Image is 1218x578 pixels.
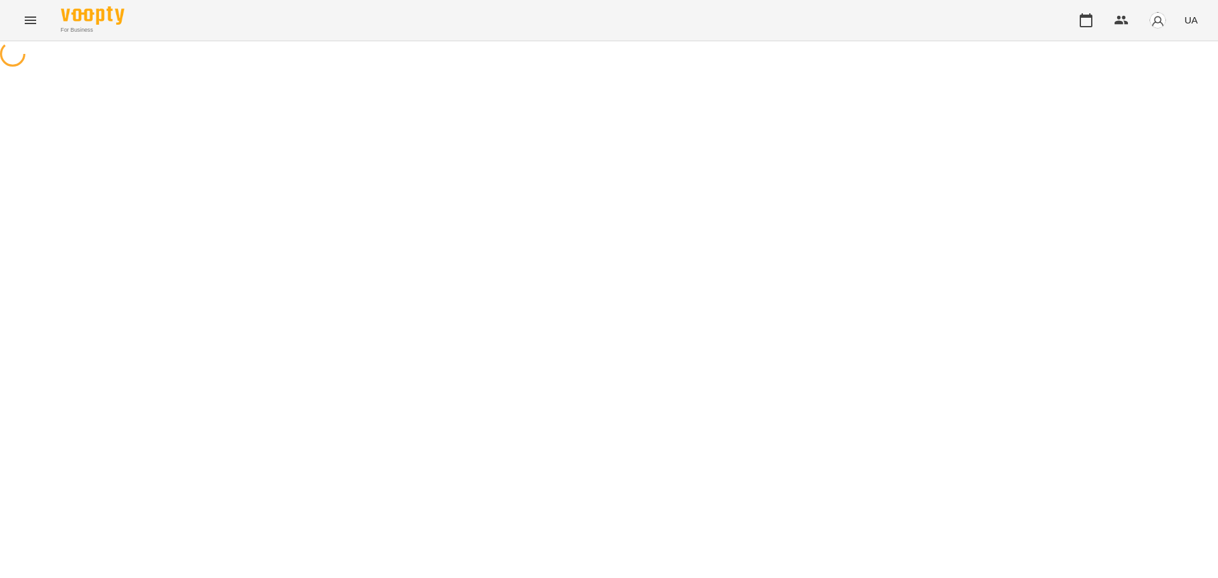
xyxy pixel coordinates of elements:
[15,5,46,36] button: Menu
[61,6,124,25] img: Voopty Logo
[1149,11,1167,29] img: avatar_s.png
[1179,8,1203,32] button: UA
[61,26,124,34] span: For Business
[1184,13,1198,27] span: UA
